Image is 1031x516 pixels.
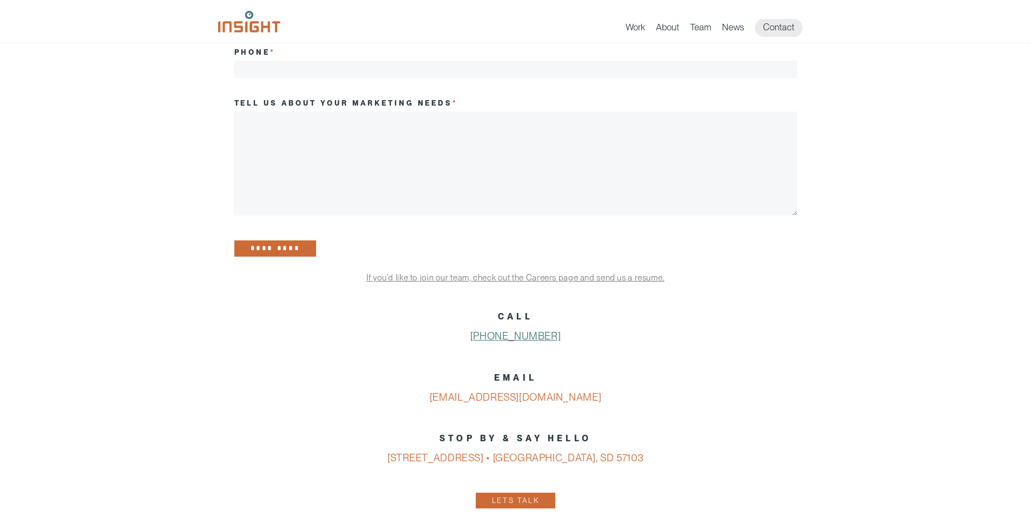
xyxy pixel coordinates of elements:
a: Team [690,22,711,37]
label: Phone [234,48,276,56]
label: Tell us about your marketing needs [234,99,458,107]
nav: primary navigation menu [626,19,813,37]
strong: EMAIL [494,373,537,383]
a: [EMAIL_ADDRESS][DOMAIN_NAME] [430,391,601,403]
a: Contact [755,19,803,37]
a: Lets Talk [476,493,556,508]
img: Insight Marketing Design [218,11,280,32]
a: Work [626,22,645,37]
strong: STOP BY & SAY HELLO [439,433,592,443]
a: [STREET_ADDRESS] • [GEOGRAPHIC_DATA], SD 57103 [388,452,644,464]
a: News [722,22,744,37]
a: If you’d like to join our team, check out the Careers page and send us a resume. [366,272,665,283]
strong: CALL [498,311,533,322]
a: About [656,22,679,37]
a: [PHONE_NUMBER] [470,330,561,342]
